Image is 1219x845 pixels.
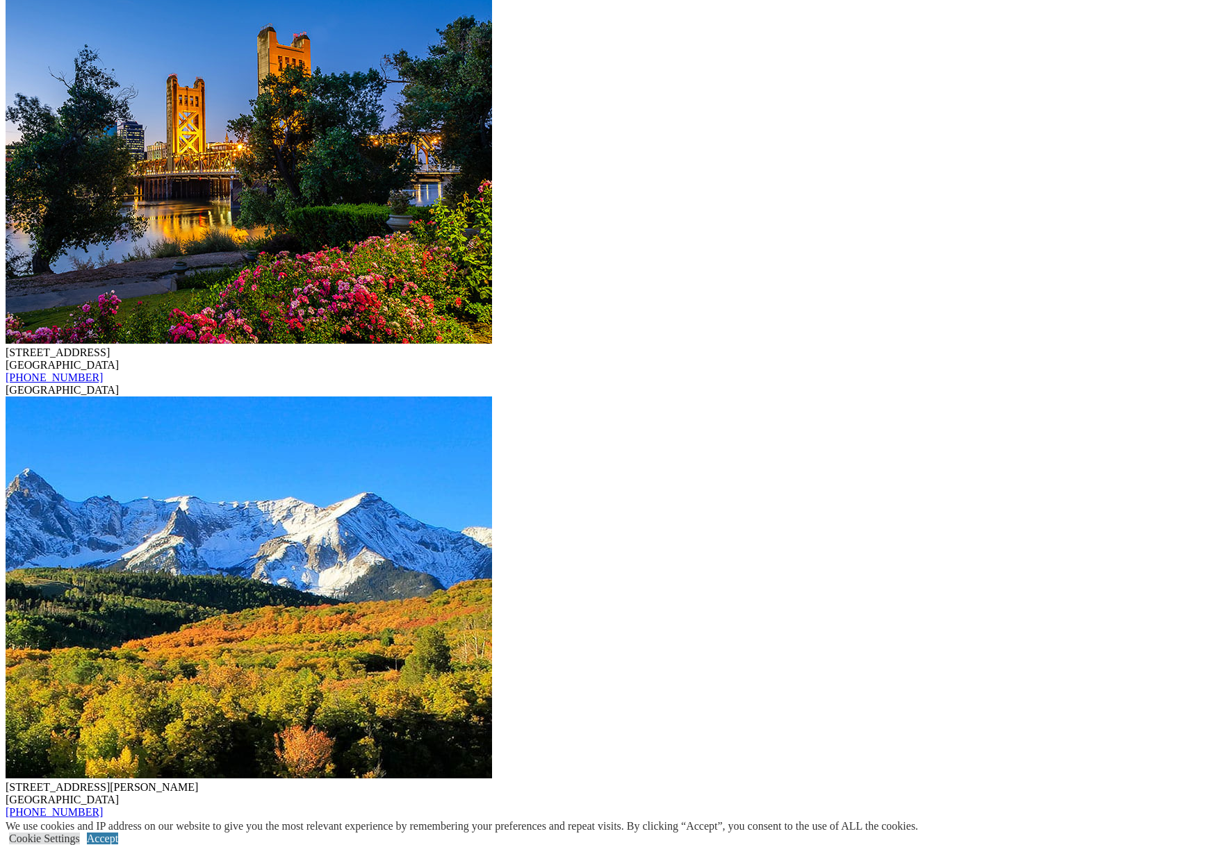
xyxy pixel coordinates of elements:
div: [STREET_ADDRESS] [GEOGRAPHIC_DATA] [6,346,1213,371]
img: San Bernardino Location Image [6,396,492,778]
a: [PHONE_NUMBER] [6,806,103,818]
div: We use cookies and IP address on our website to give you the most relevant experience by remember... [6,820,918,833]
a: Cookie Settings [9,833,80,844]
a: [PHONE_NUMBER] [6,371,103,383]
div: [STREET_ADDRESS][PERSON_NAME] [GEOGRAPHIC_DATA] [6,781,1213,806]
div: [GEOGRAPHIC_DATA] [6,384,1213,396]
div: [GEOGRAPHIC_DATA] [6,819,1213,831]
a: Accept [87,833,118,844]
